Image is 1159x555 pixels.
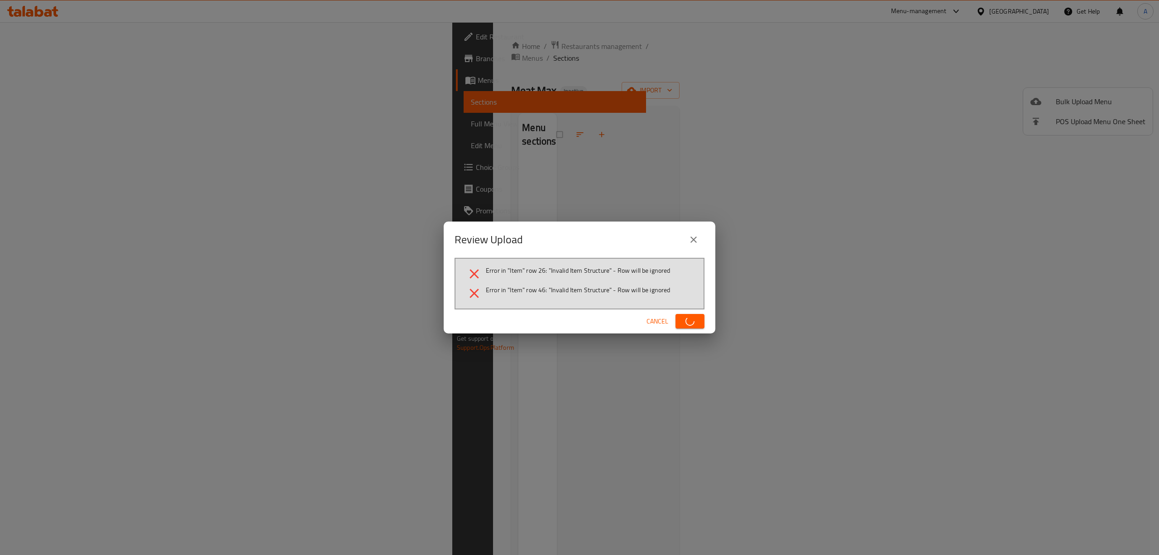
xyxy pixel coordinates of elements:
[455,232,523,247] h2: Review Upload
[647,316,668,327] span: Cancel
[643,313,672,330] button: Cancel
[683,229,704,251] button: close
[486,266,670,275] span: Error in "Item" row 26: "Invalid Item Structure" - Row will be ignored
[486,285,670,294] span: Error in "Item" row 46: "Invalid Item Structure" - Row will be ignored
